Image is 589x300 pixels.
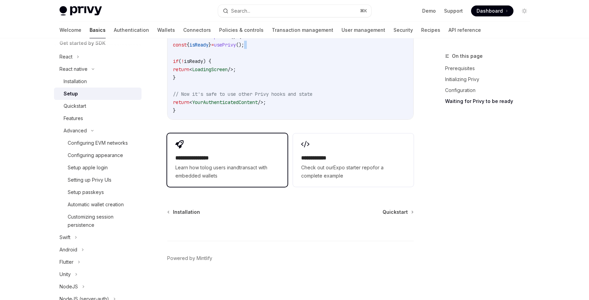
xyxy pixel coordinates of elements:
[445,63,535,74] a: Prerequisites
[218,5,371,17] button: Search...⌘K
[168,209,200,216] a: Installation
[211,42,214,48] span: =
[59,233,70,242] div: Swift
[54,174,142,186] a: Setting up Privy UIs
[471,5,513,16] a: Dashboard
[59,22,81,38] a: Welcome
[54,112,142,125] a: Features
[54,161,142,174] a: Setup apple login
[64,77,87,86] div: Installation
[59,246,77,254] div: Android
[219,22,264,38] a: Policies & controls
[293,133,413,187] a: **** **** **Check out ourExpo starter repofor a complete example
[173,107,176,114] span: }
[231,7,250,15] div: Search...
[228,66,233,73] span: />
[445,96,535,107] a: Waiting for Privy to be ready
[173,58,178,64] span: if
[54,88,142,100] a: Setup
[173,75,176,81] span: }
[258,99,263,105] span: />
[421,22,440,38] a: Recipes
[203,58,211,64] span: ) {
[519,5,530,16] button: Toggle dark mode
[477,8,503,14] span: Dashboard
[236,42,244,48] span: ();
[187,42,189,48] span: {
[333,165,373,170] a: Expo starter repo
[209,42,211,48] span: }
[54,186,142,198] a: Setup passkeys
[393,22,413,38] a: Security
[233,66,236,73] span: ;
[68,139,128,147] div: Configuring EVM networks
[263,99,266,105] span: ;
[64,114,83,122] div: Features
[183,22,211,38] a: Connectors
[54,211,142,231] a: Customizing session persistence
[444,8,463,14] a: Support
[184,58,203,64] span: isReady
[54,137,142,149] a: Configuring EVM networks
[173,42,187,48] span: const
[59,258,73,266] div: Flutter
[192,99,258,105] span: YourAuthenticatedContent
[59,65,88,73] div: React native
[90,22,106,38] a: Basics
[214,42,236,48] span: usePrivy
[181,58,184,64] span: !
[383,209,408,216] span: Quickstart
[68,176,111,184] div: Setting up Privy UIs
[59,283,78,291] div: NodeJS
[360,8,367,14] span: ⌘ K
[59,53,72,61] div: React
[68,164,108,172] div: Setup apple login
[272,22,333,38] a: Transaction management
[189,42,209,48] span: isReady
[178,58,181,64] span: (
[449,22,481,38] a: API reference
[167,133,287,187] a: **** **** **** *Learn how tolog users inandtransact with embedded wallets
[54,100,142,112] a: Quickstart
[64,90,78,98] div: Setup
[54,149,142,161] a: Configuring appearance
[173,91,312,97] span: // Now it's safe to use other Privy hooks and state
[68,213,137,229] div: Customizing session persistence
[54,75,142,88] a: Installation
[114,22,149,38] a: Authentication
[68,188,104,196] div: Setup passkeys
[301,164,405,180] span: Check out our for a complete example
[189,66,192,73] span: <
[157,22,175,38] a: Wallets
[452,52,483,60] span: On this page
[54,198,142,211] a: Automatic wallet creation
[59,270,71,278] div: Unity
[192,66,228,73] span: LoadingScreen
[167,255,212,262] a: Powered by Mintlify
[342,22,385,38] a: User management
[173,209,200,216] span: Installation
[422,8,436,14] a: Demo
[59,6,102,16] img: light logo
[173,99,189,105] span: return
[68,151,123,159] div: Configuring appearance
[175,164,279,180] span: Learn how to and
[68,200,124,209] div: Automatic wallet creation
[173,66,189,73] span: return
[205,165,231,170] a: log users in
[189,99,192,105] span: <
[445,74,535,85] a: Initializing Privy
[383,209,413,216] a: Quickstart
[64,127,87,135] div: Advanced
[445,85,535,96] a: Configuration
[64,102,86,110] div: Quickstart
